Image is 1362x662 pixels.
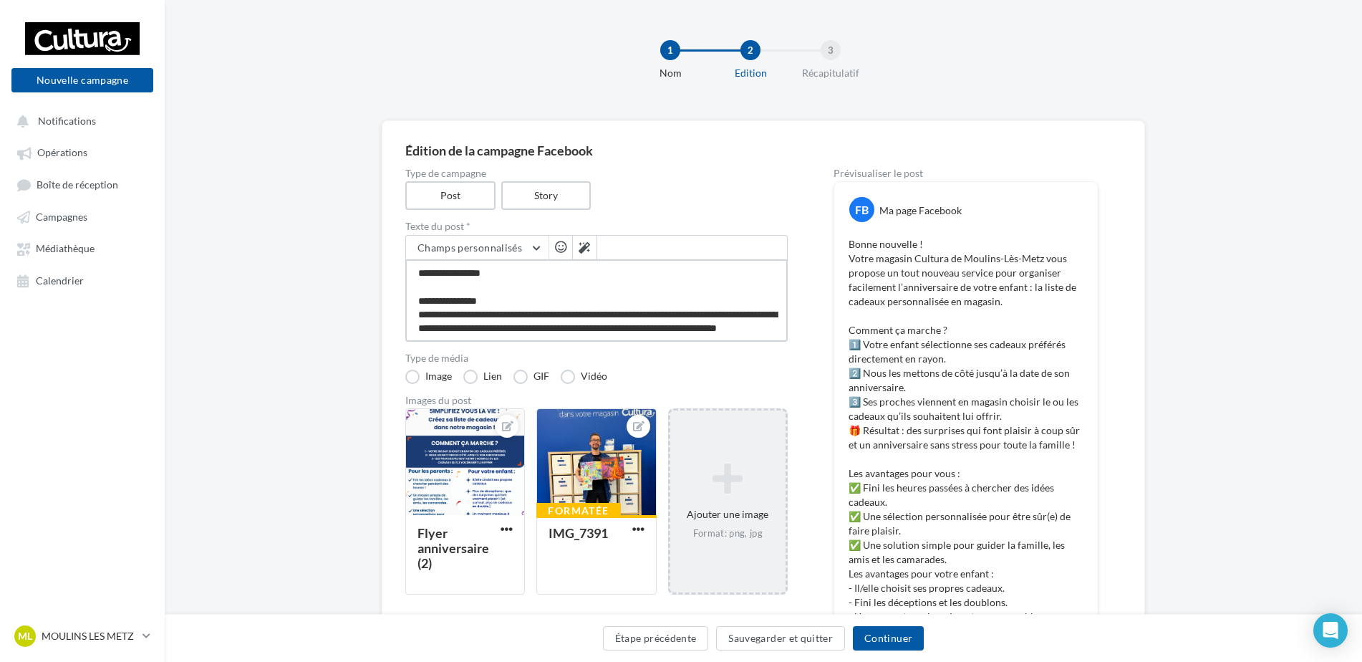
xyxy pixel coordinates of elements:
button: Notifications [9,107,150,133]
button: Sauvegarder et quitter [716,626,845,651]
span: Champs personnalisés [417,241,522,254]
div: Formatée [536,503,620,519]
div: 1 [660,40,680,60]
a: Opérations [9,139,156,165]
div: Edition [705,66,796,80]
div: Images du post [405,395,788,406]
div: FB [849,197,874,222]
div: 3 [821,40,841,60]
button: Nouvelle campagne [11,68,153,92]
div: Flyer anniversaire (2) [417,525,489,571]
label: Lien [463,370,502,384]
div: IMG_7391 [549,525,608,541]
div: Open Intercom Messenger [1313,613,1348,648]
label: Post [405,181,496,210]
label: GIF [513,370,549,384]
span: Opérations [37,147,87,159]
span: ML [18,629,32,643]
a: Campagnes [9,203,156,229]
label: Image [405,370,452,384]
button: Champs personnalisés [406,236,549,260]
label: Texte du post * [405,221,788,231]
span: Médiathèque [36,243,95,255]
a: Boîte de réception [9,171,156,198]
span: Campagnes [36,211,87,223]
label: Story [501,181,591,210]
a: ML MOULINS LES METZ [11,623,153,650]
label: Vidéo [561,370,607,384]
label: Type de média [405,353,788,363]
span: Calendrier [36,274,84,287]
div: Nom [624,66,716,80]
label: Type de campagne [405,168,788,178]
span: Boîte de réception [37,178,118,191]
div: Ma page Facebook [879,203,962,218]
div: Prévisualiser le post [834,168,1098,178]
div: Récapitulatif [785,66,876,80]
a: Médiathèque [9,235,156,261]
a: Calendrier [9,267,156,293]
button: Étape précédente [603,626,709,651]
button: Continuer [853,626,924,651]
div: Édition de la campagne Facebook [405,144,1121,157]
p: MOULINS LES METZ [42,629,137,643]
span: Notifications [38,115,96,127]
div: 2 [740,40,760,60]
